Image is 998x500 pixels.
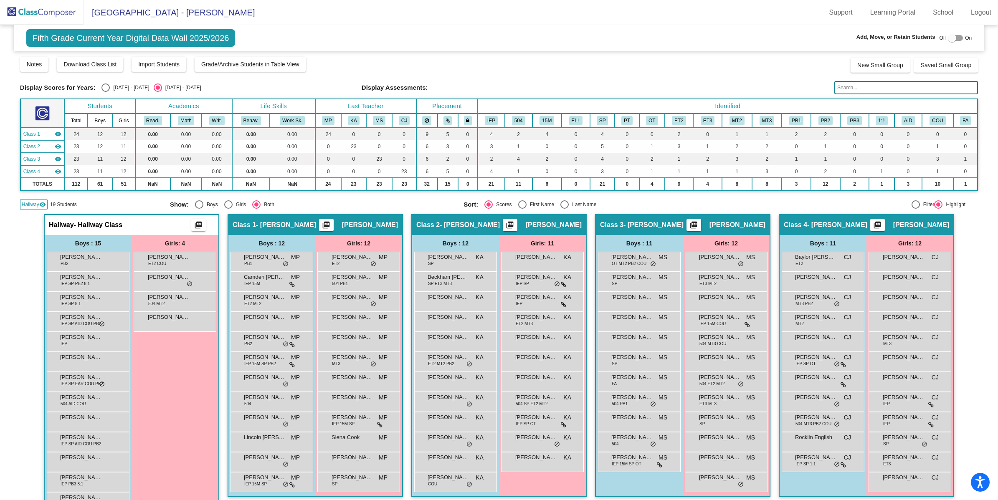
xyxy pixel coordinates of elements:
button: New Small Group [851,58,910,73]
button: Print Students Details [319,219,334,231]
button: SP [597,116,608,125]
span: Download Class List [63,61,117,68]
th: Last Teacher [315,99,416,114]
td: 0 [366,128,393,140]
span: [GEOGRAPHIC_DATA] - [PERSON_NAME] [84,6,255,19]
td: 2 [639,153,665,165]
th: English Language Learner [562,114,590,128]
td: 4 [478,165,505,178]
th: Christine Johnson [392,114,416,128]
button: PB3 [847,116,861,125]
button: Print Students Details [503,219,517,231]
td: NaN [170,178,202,190]
th: Boys [88,114,112,128]
td: Michaela Petrilli - Petrilli [20,128,64,140]
td: 0.00 [170,165,202,178]
mat-icon: visibility [39,201,46,208]
td: 4 [590,128,615,140]
td: NaN [232,178,270,190]
th: Speech Services [590,114,615,128]
input: Search... [834,81,978,94]
span: Off [939,34,946,42]
button: KA [348,116,360,125]
td: 2 [693,153,722,165]
button: 15M [540,116,554,125]
td: 0 [458,165,478,178]
td: 0 [458,153,478,165]
td: 2 [722,140,752,153]
td: 0 [392,140,416,153]
td: 0 [840,128,869,140]
span: Add, Move, or Retain Students [856,33,935,41]
button: PB2 [818,116,833,125]
td: 3 [438,140,458,153]
td: 0 [615,165,639,178]
td: 0.00 [135,165,170,178]
button: Print Students Details [191,219,206,231]
td: 0.00 [135,153,170,165]
td: 6 [532,178,562,190]
td: 3 [590,165,615,178]
th: Life Skills [232,99,315,114]
td: Christine Johnson - Johnson [20,165,64,178]
td: 4 [693,178,722,190]
button: Grade/Archive Students in Table View [195,57,306,72]
mat-icon: visibility [55,156,61,162]
button: AID [902,116,915,125]
th: Occupational Therapy [639,114,665,128]
td: 23 [341,178,366,190]
td: 0 [615,140,639,153]
td: 112 [64,178,88,190]
td: 0.00 [270,153,315,165]
td: 0.00 [232,165,270,178]
td: 23 [392,165,416,178]
span: Class 3 [23,155,40,163]
td: 0.00 [232,140,270,153]
td: 23 [64,165,88,178]
span: Class 2 [416,221,440,229]
div: [DATE] - [DATE] [162,84,201,91]
mat-radio-group: Select an option [101,83,201,92]
span: [PERSON_NAME] [342,221,398,229]
td: 0 [341,128,366,140]
td: 0 [922,128,954,140]
button: Math [178,116,194,125]
span: Import Students [138,61,180,68]
mat-icon: picture_as_pdf [193,221,203,232]
td: 4 [478,128,505,140]
td: 1 [722,165,752,178]
td: 1 [722,128,752,140]
td: 3 [665,140,694,153]
th: Identified [478,99,978,114]
button: 504 [512,116,525,125]
td: 0 [782,140,811,153]
td: 1 [869,178,894,190]
td: 11 [505,178,532,190]
td: 2 [752,153,782,165]
td: 0 [869,128,894,140]
mat-radio-group: Select an option [464,200,751,209]
td: 2 [752,140,782,153]
td: 0 [894,128,922,140]
td: 0.00 [270,140,315,153]
span: Saved Small Group [921,62,971,68]
td: 1 [665,165,694,178]
span: - [PERSON_NAME] [440,221,500,229]
td: 2 [665,128,694,140]
td: 1 [665,153,694,165]
td: 23 [366,153,393,165]
button: ET2 [672,116,686,125]
button: ELL [569,116,583,125]
th: RTI Tier 3 ELA Services [693,114,722,128]
span: Grade/Archive Students in Table View [201,61,299,68]
span: Class 4 [23,168,40,175]
td: 24 [315,178,342,190]
td: 0 [562,128,590,140]
td: 1 [811,140,840,153]
td: 0 [341,153,366,165]
button: ET3 [701,116,715,125]
td: 24 [64,128,88,140]
td: 11 [88,165,112,178]
span: Display Assessments: [362,84,428,91]
td: 5 [438,165,458,178]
